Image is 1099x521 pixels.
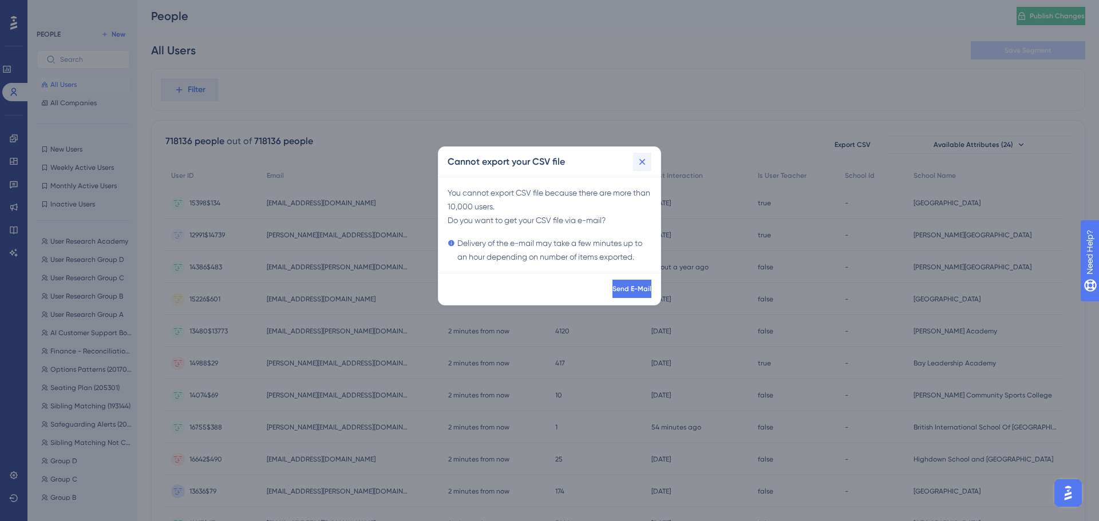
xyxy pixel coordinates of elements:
div: Delivery of the e-mail may take a few minutes up to an hour depending on number of items exported. [448,236,651,264]
span: Need Help? [27,3,72,17]
h2: Cannot export your CSV file [448,155,565,169]
div: You cannot export CSV file because there are more than 10,000 users . Do you want to get your CSV... [448,186,651,264]
span: Send E-Mail [612,284,651,293]
iframe: UserGuiding AI Assistant Launcher [1051,476,1085,510]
